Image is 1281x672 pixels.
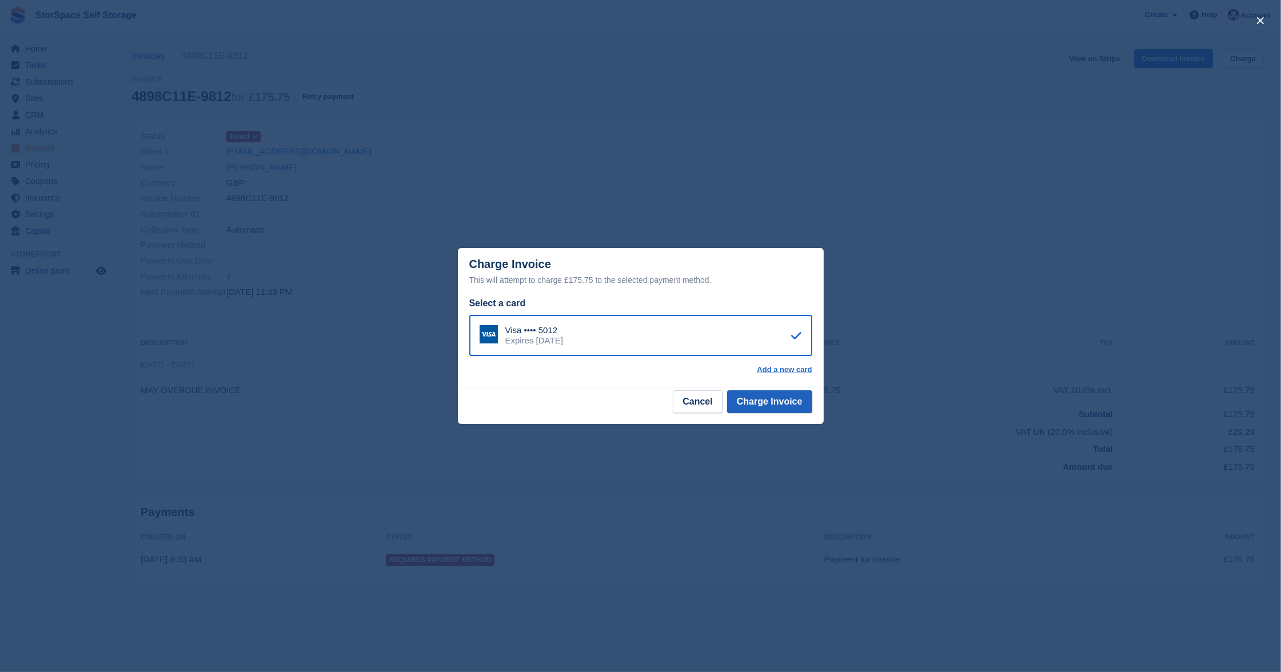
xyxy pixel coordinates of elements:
[505,325,563,335] div: Visa •••• 5012
[757,365,812,374] a: Add a new card
[480,325,498,343] img: Visa Logo
[505,335,563,346] div: Expires [DATE]
[673,390,722,413] button: Cancel
[469,273,812,287] div: This will attempt to charge £175.75 to the selected payment method.
[469,297,812,310] div: Select a card
[469,258,812,287] div: Charge Invoice
[1251,11,1270,30] button: close
[727,390,812,413] button: Charge Invoice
